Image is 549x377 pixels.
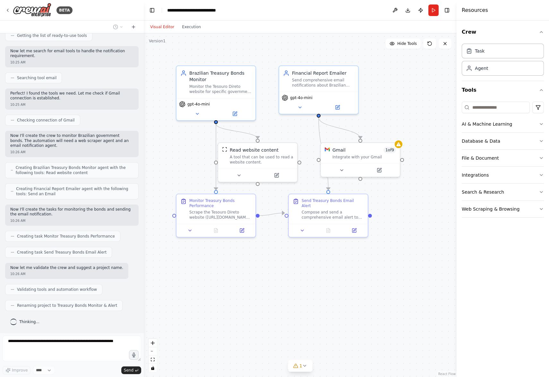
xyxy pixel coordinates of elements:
[187,102,210,107] span: gpt-4o-mini
[189,84,252,94] div: Monitor the Tesouro Direto website for specific government bonds (Tesouro IPCA+ 2050, Tesouro Ren...
[128,23,139,31] button: Start a new chat
[343,227,365,234] button: Open in side panel
[462,41,544,81] div: Crew
[292,78,354,88] div: Send comprehensive email notifications about Brazilian government bonds performance, including de...
[230,155,293,165] div: A tool that can be used to read a website content.
[230,147,279,153] div: Read website content
[462,201,544,217] button: Web Scraping & Browsing
[462,150,544,166] button: File & Document
[217,110,253,118] button: Open in side panel
[302,210,364,220] div: Compose and send a comprehensive email alert to {recipient_email} about the Brazilian Treasury Bo...
[19,319,39,324] span: Thinking...
[189,70,252,83] div: Brazilian Treasury Bonds Monitor
[124,368,133,373] span: Send
[178,23,205,31] button: Execution
[386,38,421,49] button: Hide Tools
[258,172,295,179] button: Open in side panel
[302,198,364,208] div: Send Treasury Bonds Email Alert
[462,81,544,99] button: Tools
[13,3,51,17] img: Logo
[288,360,313,372] button: 1
[10,272,123,276] div: 10:26 AM
[10,49,133,59] p: Now let me search for email tools to handle the notification requirement.
[3,366,30,374] button: Improve
[149,364,157,372] button: toggle interactivity
[290,95,313,100] span: gpt-4o-mini
[10,207,133,217] p: Now I'll create the tasks for monitoring the bonds and sending the email notification.
[121,366,141,374] button: Send
[462,23,544,41] button: Crew
[213,124,261,139] g: Edge from af76646c-ac46-45c3-aceb-ae35fd6dfac9 to fdb48956-80cd-48f6-8d9b-42aeace717c1
[279,65,359,114] div: Financial Report EmailerSend comprehensive email notifications about Brazilian government bonds p...
[189,198,252,208] div: Monitor Treasury Bonds Performance
[299,363,302,369] span: 1
[222,147,227,152] img: ScrapeWebsiteTool
[320,142,400,177] div: GmailGmail1of9Integrate with your Gmail
[176,194,256,238] div: Monitor Treasury Bonds PerformanceScrape the Tesouro Direto website ([URL][DOMAIN_NAME]) to extra...
[17,234,115,239] span: Creating task Monitor Treasury Bonds Performance
[17,287,97,292] span: Validating tools and automation workflow
[149,347,157,356] button: zoom out
[10,60,133,65] div: 10:25 AM
[462,133,544,149] button: Database & Data
[202,227,230,234] button: No output available
[16,165,133,175] span: Creating Brazilian Treasury Bonds Monitor agent with the following tools: Read website content
[218,142,298,182] div: ScrapeWebsiteToolRead website contentA tool that can be used to read a website content.
[16,186,133,197] span: Creating Financial Report Emailer agent with the following tools: Send an Email
[149,339,157,347] button: zoom in
[149,38,166,44] div: Version 1
[167,7,234,13] nav: breadcrumb
[292,70,354,76] div: Financial Report Emailer
[148,6,157,15] button: Hide left sidebar
[10,91,133,101] p: Perfect! I found the tools we need. Let me check if Gmail connection is established.
[462,184,544,200] button: Search & Research
[176,65,256,121] div: Brazilian Treasury Bonds MonitorMonitor the Tesouro Direto website for specific government bonds ...
[260,210,285,219] g: Edge from 5dbffd63-6a57-42c9-b028-1d7e373d4ac1 to f32b070b-78f7-420a-b7bb-bf0a662c3996
[315,118,331,190] g: Edge from 427c7527-5a2f-444d-8de6-c9921c49bd27 to f32b070b-78f7-420a-b7bb-bf0a662c3996
[10,218,133,223] div: 10:26 AM
[475,48,485,54] div: Task
[129,350,139,360] button: Click to speak your automation idea
[361,166,397,174] button: Open in side panel
[213,124,219,190] g: Edge from af76646c-ac46-45c3-aceb-ae35fd6dfac9 to 5dbffd63-6a57-42c9-b028-1d7e373d4ac1
[17,250,107,255] span: Creating task Send Treasury Bonds Email Alert
[12,368,28,373] span: Improve
[149,339,157,372] div: React Flow controls
[17,303,117,308] span: Renaming project to Treasury Bonds Monitor & Alert
[438,372,456,376] a: React Flow attribution
[146,23,178,31] button: Visual Editor
[325,147,330,152] img: Gmail
[462,116,544,132] button: AI & Machine Learning
[149,356,157,364] button: fit view
[10,133,133,148] p: Now I'll create the crew to monitor Brazilian government bonds. The automation will need a web sc...
[110,23,126,31] button: Switch to previous chat
[332,147,346,153] div: Gmail
[10,265,123,271] p: Now let me validate the crew and suggest a project name.
[288,194,368,238] div: Send Treasury Bonds Email AlertCompose and send a comprehensive email alert to {recipient_email} ...
[475,65,488,71] div: Agent
[315,227,342,234] button: No output available
[17,118,75,123] span: Checking connection of Gmail
[332,155,396,160] div: Integrate with your Gmail
[231,227,253,234] button: Open in side panel
[17,75,56,80] span: Searching tool email
[56,6,73,14] div: BETA
[383,147,396,153] span: Number of enabled actions
[189,210,252,220] div: Scrape the Tesouro Direto website ([URL][DOMAIN_NAME]) to extract performance data for the last {...
[397,41,417,46] span: Hide Tools
[442,6,451,15] button: Hide right sidebar
[10,102,133,107] div: 10:25 AM
[10,150,133,155] div: 10:26 AM
[462,167,544,183] button: Integrations
[462,99,544,223] div: Tools
[315,118,364,139] g: Edge from 427c7527-5a2f-444d-8de6-c9921c49bd27 to eb64c4a1-a112-40ed-907f-02c31a77df77
[462,6,488,14] h4: Resources
[319,104,356,111] button: Open in side panel
[17,33,87,38] span: Getting the list of ready-to-use tools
